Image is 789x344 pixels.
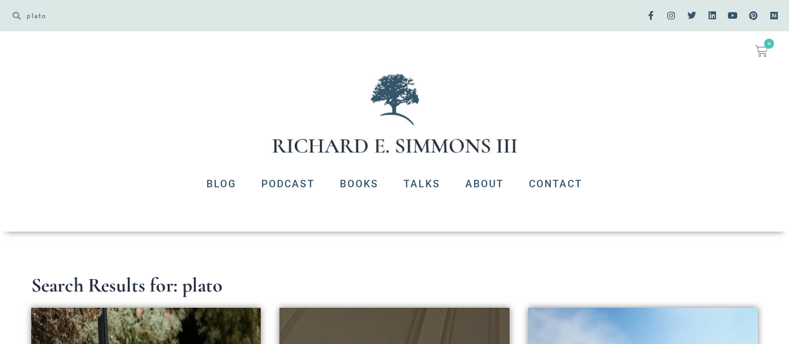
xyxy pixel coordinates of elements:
[249,168,327,200] a: Podcast
[31,275,758,295] h1: Search Results for: plato
[327,168,391,200] a: Books
[740,37,783,65] a: 0
[194,168,249,200] a: Blog
[764,39,774,49] span: 0
[21,6,389,25] input: SEARCH
[516,168,595,200] a: Contact
[453,168,516,200] a: About
[391,168,453,200] a: Talks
